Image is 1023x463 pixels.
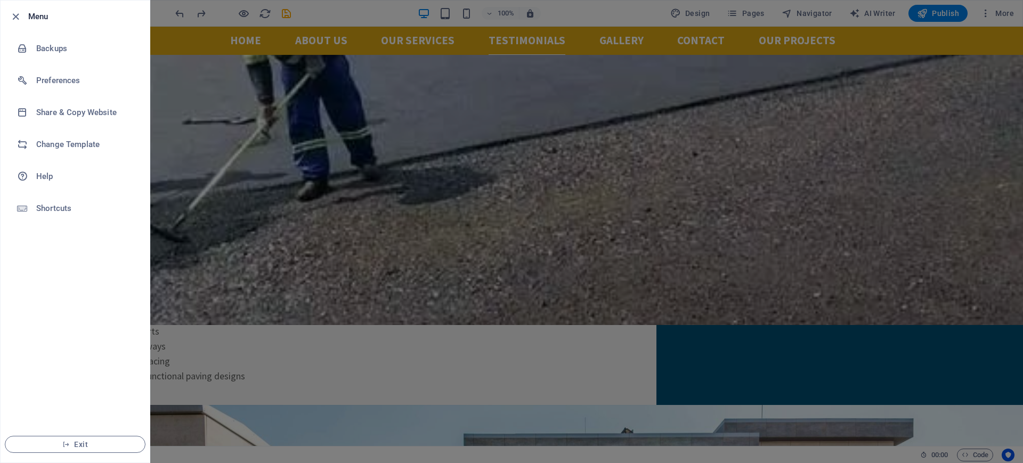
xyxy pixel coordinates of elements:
button: Exit [5,436,145,453]
h6: Backups [36,42,135,55]
h6: Menu [28,10,141,23]
span: Exit [14,440,136,449]
a: Help [1,160,150,192]
h6: Change Template [36,138,135,151]
h6: Shortcuts [36,202,135,215]
h6: Help [36,170,135,183]
h6: Preferences [36,74,135,87]
h6: Share & Copy Website [36,106,135,119]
